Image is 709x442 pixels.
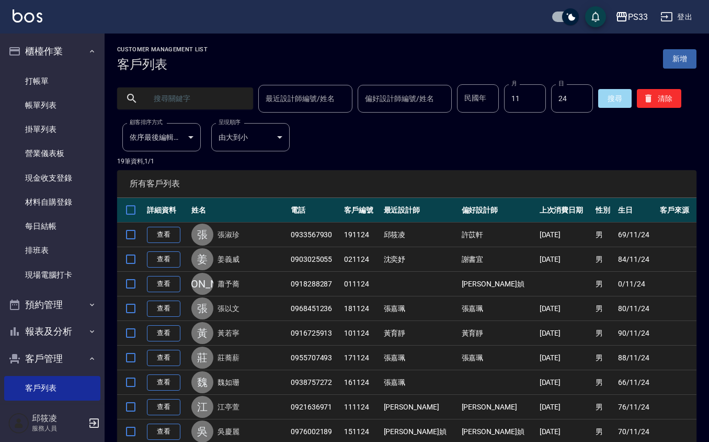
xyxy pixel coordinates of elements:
[537,247,593,272] td: [DATE]
[381,321,459,346] td: 黃育靜
[537,370,593,395] td: [DATE]
[191,297,213,319] div: 張
[191,224,213,246] div: 張
[459,395,537,419] td: [PERSON_NAME]
[615,247,657,272] td: 84/11/24
[147,251,180,268] a: 查看
[4,166,100,190] a: 現金收支登錄
[117,157,696,166] p: 19 筆資料, 1 / 1
[13,9,42,23] img: Logo
[288,272,341,296] td: 0918288287
[381,395,459,419] td: [PERSON_NAME]
[341,198,381,223] th: 客戶編號
[663,49,696,69] a: 新增
[537,198,593,223] th: 上次消費日期
[191,248,213,270] div: 姜
[4,117,100,141] a: 掛單列表
[218,402,239,412] a: 江亭萱
[218,303,239,314] a: 張以文
[146,84,245,113] input: 搜尋關鍵字
[341,395,381,419] td: 111124
[4,38,100,65] button: 櫃檯作業
[381,346,459,370] td: 張嘉珮
[615,223,657,247] td: 69/11/24
[657,198,696,223] th: 客戶來源
[585,6,606,27] button: save
[381,198,459,223] th: 最近設計師
[537,321,593,346] td: [DATE]
[4,376,100,400] a: 客戶列表
[341,321,381,346] td: 101124
[130,118,163,126] label: 顧客排序方式
[147,276,180,292] a: 查看
[218,254,239,264] a: 姜義威
[147,374,180,391] a: 查看
[218,377,239,388] a: 魏如珊
[615,296,657,321] td: 80/11/24
[593,198,615,223] th: 性別
[537,395,593,419] td: [DATE]
[381,223,459,247] td: 邱筱凌
[191,396,213,418] div: 江
[288,346,341,370] td: 0955707493
[144,198,189,223] th: 詳細資料
[511,80,517,87] label: 月
[615,321,657,346] td: 90/11/24
[218,229,239,240] a: 張淑珍
[147,424,180,440] a: 查看
[598,89,632,108] button: 搜尋
[4,93,100,117] a: 帳單列表
[593,370,615,395] td: 男
[459,247,537,272] td: 謝書宜
[211,123,290,151] div: 由大到小
[628,10,648,24] div: PS33
[218,426,239,437] a: 吳慶麗
[218,352,239,363] a: 莊蕎薪
[147,350,180,366] a: 查看
[288,321,341,346] td: 0916725913
[288,395,341,419] td: 0921636971
[288,296,341,321] td: 0968451236
[615,395,657,419] td: 76/11/24
[459,198,537,223] th: 偏好設計師
[341,223,381,247] td: 191124
[4,69,100,93] a: 打帳單
[191,347,213,369] div: 莊
[459,272,537,296] td: [PERSON_NAME]媜
[147,325,180,341] a: 查看
[218,279,239,289] a: 蕭予蕎
[4,345,100,372] button: 客戶管理
[341,272,381,296] td: 011124
[637,89,681,108] button: 清除
[558,80,564,87] label: 日
[219,118,241,126] label: 呈現順序
[288,370,341,395] td: 0938757272
[459,321,537,346] td: 黃育靜
[4,318,100,345] button: 報表及分析
[593,395,615,419] td: 男
[4,141,100,165] a: 營業儀表板
[122,123,201,151] div: 依序最後編輯時間
[4,263,100,287] a: 現場電腦打卡
[593,247,615,272] td: 男
[459,296,537,321] td: 張嘉珮
[288,247,341,272] td: 0903025055
[593,296,615,321] td: 男
[32,413,85,424] h5: 邱筱凌
[32,424,85,433] p: 服務人員
[130,179,684,189] span: 所有客戶列表
[593,223,615,247] td: 男
[191,371,213,393] div: 魏
[341,370,381,395] td: 161124
[191,322,213,344] div: 黃
[537,346,593,370] td: [DATE]
[147,227,180,243] a: 查看
[218,328,239,338] a: 黃若寧
[381,247,459,272] td: 沈奕妤
[4,401,100,425] a: 卡券管理
[615,370,657,395] td: 66/11/24
[537,296,593,321] td: [DATE]
[4,238,100,262] a: 排班表
[615,198,657,223] th: 生日
[147,399,180,415] a: 查看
